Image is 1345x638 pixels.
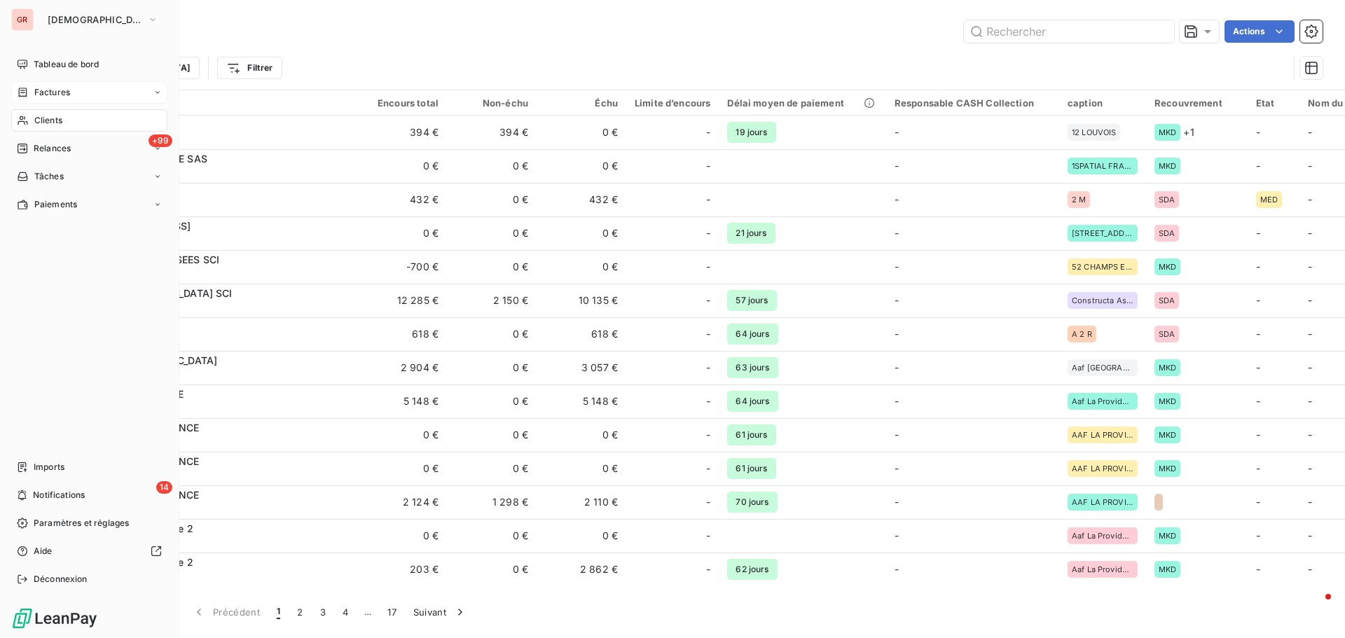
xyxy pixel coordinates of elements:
[447,519,537,553] td: 0 €
[34,170,64,183] span: Tâches
[1159,330,1175,338] span: SDA
[34,58,99,71] span: Tableau de bord
[447,284,537,317] td: 2 150 €
[1256,429,1260,441] span: -
[1072,330,1092,338] span: A 2 R
[706,462,710,476] span: -
[357,116,447,149] td: 394 €
[1308,261,1312,272] span: -
[447,116,537,149] td: 394 €
[357,216,447,250] td: 0 €
[447,216,537,250] td: 0 €
[11,8,34,31] div: GR
[895,294,899,306] span: -
[1308,328,1312,340] span: -
[1159,162,1176,170] span: MKD
[1308,462,1312,474] span: -
[405,597,476,627] button: Suivant
[537,553,626,586] td: 2 862 €
[706,495,710,509] span: -
[1159,565,1176,574] span: MKD
[537,250,626,284] td: 0 €
[1308,126,1312,138] span: -
[1256,294,1260,306] span: -
[184,597,268,627] button: Précédent
[447,351,537,384] td: 0 €
[447,384,537,418] td: 0 €
[895,261,899,272] span: -
[706,193,710,207] span: -
[34,461,64,473] span: Imports
[357,418,447,452] td: 0 €
[447,183,537,216] td: 0 €
[277,605,280,619] span: 1
[97,233,349,247] span: GW01826A
[1256,496,1260,508] span: -
[97,536,349,550] span: GW02767A
[1159,397,1176,405] span: MKD
[1256,328,1260,340] span: -
[357,601,379,623] span: …
[706,529,710,543] span: -
[1256,529,1260,541] span: -
[1072,431,1133,439] span: AAF LA PROVIDENCE II - EDEN
[537,183,626,216] td: 432 €
[268,597,289,627] button: 1
[1159,464,1176,473] span: MKD
[895,328,899,340] span: -
[149,134,172,147] span: +99
[1072,229,1133,237] span: [STREET_ADDRESS]
[357,250,447,284] td: -700 €
[1072,363,1133,372] span: Aaf [GEOGRAPHIC_DATA]
[706,226,710,240] span: -
[727,559,777,580] span: 62 jours
[357,485,447,519] td: 2 124 €
[357,351,447,384] td: 2 904 €
[727,122,775,143] span: 19 jours
[1159,263,1176,271] span: MKD
[1159,229,1175,237] span: SDA
[1072,162,1133,170] span: 1SPATIAL FRANCE SAS
[1159,296,1175,305] span: SDA
[727,97,877,109] div: Délai moyen de paiement
[537,284,626,317] td: 10 135 €
[1308,160,1312,172] span: -
[447,418,537,452] td: 0 €
[537,149,626,183] td: 0 €
[357,317,447,351] td: 618 €
[1308,529,1312,541] span: -
[1068,97,1138,109] div: caption
[1159,195,1175,204] span: SDA
[1256,395,1260,407] span: -
[447,149,537,183] td: 0 €
[97,300,349,314] span: GW00373A
[1072,128,1117,137] span: 12 LOUVOIS
[895,126,899,138] span: -
[706,125,710,139] span: -
[312,597,334,627] button: 3
[1256,462,1260,474] span: -
[357,519,447,553] td: 0 €
[537,519,626,553] td: 0 €
[1159,532,1176,540] span: MKD
[545,97,618,109] div: Échu
[48,14,142,25] span: [DEMOGRAPHIC_DATA]
[1256,361,1260,373] span: -
[727,324,778,345] span: 64 jours
[1159,363,1176,372] span: MKD
[379,597,405,627] button: 17
[357,284,447,317] td: 12 285 €
[97,502,349,516] span: GW03169A
[447,250,537,284] td: 0 €
[1308,294,1312,306] span: -
[1225,20,1295,43] button: Actions
[895,496,899,508] span: -
[537,384,626,418] td: 5 148 €
[1183,125,1194,139] span: + 1
[537,317,626,351] td: 618 €
[1256,97,1292,109] div: Etat
[964,20,1174,43] input: Rechercher
[1159,431,1176,439] span: MKD
[895,563,899,575] span: -
[455,97,528,109] div: Non-échu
